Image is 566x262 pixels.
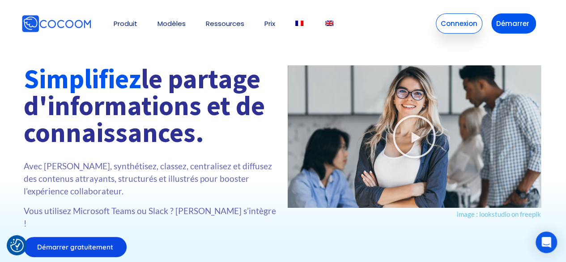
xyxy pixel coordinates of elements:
a: Produit [114,20,137,27]
font: Simplifiez [24,62,141,95]
p: Vous utilisez Microsoft Teams ou Slack ? [PERSON_NAME] s’intègre ! [24,205,279,230]
span: Démarrer gratuitement [37,244,113,250]
a: Ressources [206,20,244,27]
a: Démarrer [491,13,536,34]
p: Avec [PERSON_NAME], synthétisez, classez, centralisez et diffusez des contenus attrayants, struct... [24,160,279,198]
a: Prix [264,20,275,27]
img: Cocoom [21,15,91,33]
button: Consent Preferences [10,239,24,252]
img: Cocoom [93,23,94,24]
img: Anglais [325,21,333,26]
a: Modèles [157,20,186,27]
a: Connexion [436,13,482,34]
a: Démarrer gratuitement [24,237,127,257]
div: Open Intercom Messenger [536,232,557,253]
img: Français [295,21,303,26]
img: Revisit consent button [10,239,24,252]
h1: le partage d'informations et de connaissances. [24,65,279,146]
a: image : lookstudio on freepik [457,210,541,218]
